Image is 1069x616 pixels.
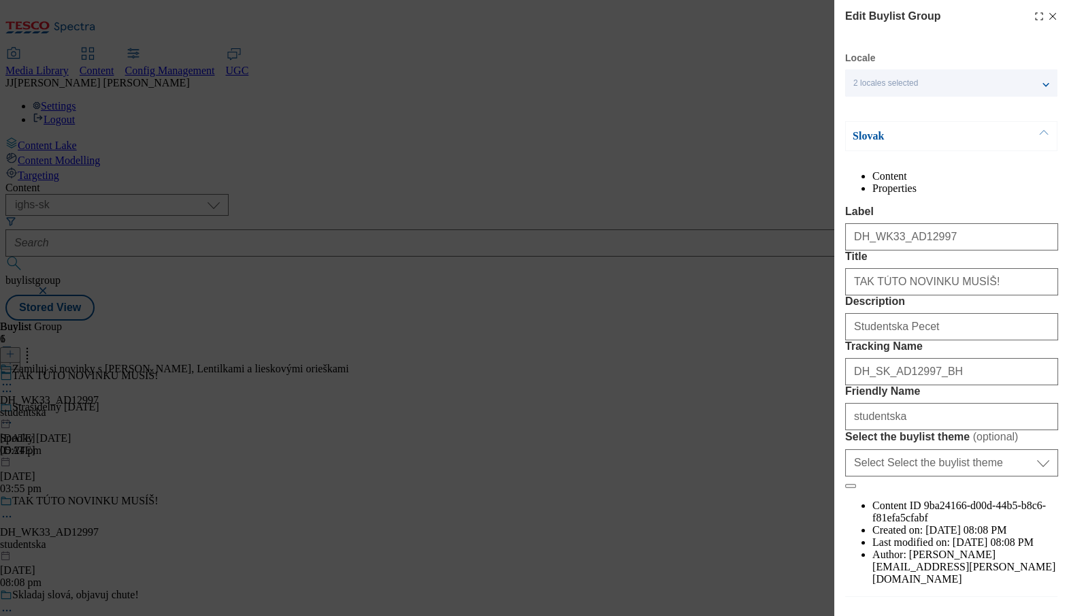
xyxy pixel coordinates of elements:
[845,385,1058,398] label: Friendly Name
[872,549,1058,585] li: Author:
[845,69,1057,97] button: 2 locales selected
[845,223,1058,250] input: Enter Label
[845,54,875,62] label: Locale
[872,182,1058,195] li: Properties
[845,358,1058,385] input: Enter Tracking Name
[872,170,1058,182] li: Content
[845,250,1058,263] label: Title
[872,524,1058,536] li: Created on:
[853,129,996,143] p: Slovak
[845,313,1058,340] input: Enter Description
[953,536,1034,548] span: [DATE] 08:08 PM
[853,78,918,88] span: 2 locales selected
[845,340,1058,353] label: Tracking Name
[845,295,1058,308] label: Description
[845,206,1058,218] label: Label
[973,431,1019,442] span: ( optional )
[845,403,1058,430] input: Enter Friendly Name
[872,536,1058,549] li: Last modified on:
[845,268,1058,295] input: Enter Title
[872,500,1058,524] li: Content ID
[845,8,940,25] h4: Edit Buylist Group
[872,500,1046,523] span: 9ba24166-d00d-44b5-b8c6-f81efa5cfabf
[872,549,1055,585] span: [PERSON_NAME][EMAIL_ADDRESS][PERSON_NAME][DOMAIN_NAME]
[925,524,1006,536] span: [DATE] 08:08 PM
[845,430,1058,444] label: Select the buylist theme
